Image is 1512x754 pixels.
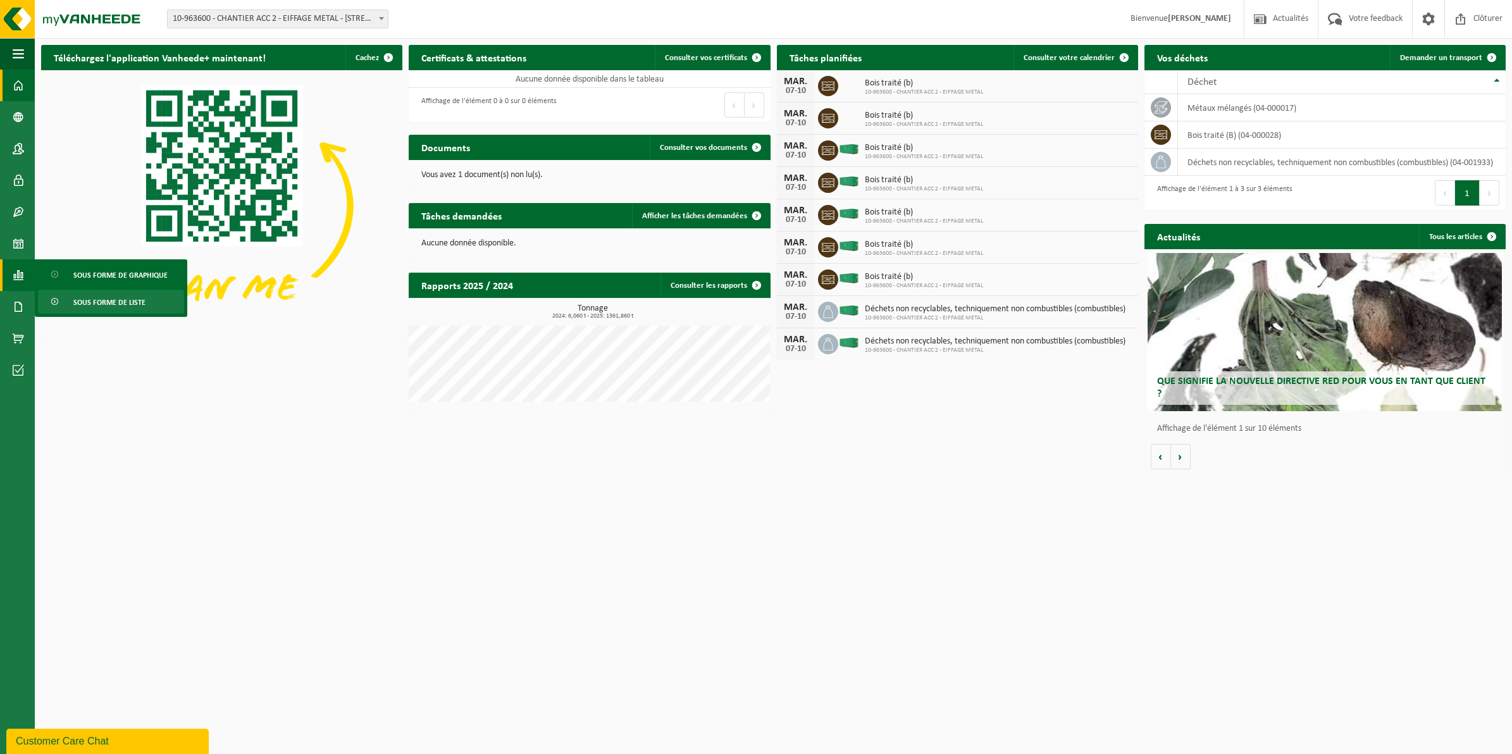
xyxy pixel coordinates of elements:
h2: Documents [409,135,483,159]
a: Que signifie la nouvelle directive RED pour vous en tant que client ? [1148,253,1502,411]
td: déchets non recyclables, techniquement non combustibles (combustibles) (04-001933) [1178,149,1506,176]
img: HK-XC-40-GN-00 [838,273,860,284]
span: 10-963600 - CHANTIER ACC 2 - EIFFAGE METAL [865,250,983,257]
span: Déchet [1187,77,1217,87]
div: 07-10 [783,280,809,289]
span: Bois traité (b) [865,78,983,89]
button: Next [1480,180,1499,206]
div: 07-10 [783,248,809,257]
span: Bois traité (b) [865,207,983,218]
span: Bois traité (b) [865,240,983,250]
span: Bois traité (b) [865,272,983,282]
div: MAR. [783,141,809,151]
span: 10-963600 - CHANTIER ACC 2 - EIFFAGE METAL [865,153,983,161]
h2: Rapports 2025 / 2024 [409,273,526,297]
strong: [PERSON_NAME] [1168,14,1231,23]
span: Bois traité (b) [865,175,983,185]
button: Previous [724,92,745,118]
button: Cachez [345,45,401,70]
span: 2024: 6,060 t - 2025: 1361,860 t [415,313,770,319]
img: HK-XC-40-GN-00 [838,337,860,349]
span: 10-963600 - CHANTIER ACC 2 - EIFFAGE METAL [865,314,1125,322]
div: 07-10 [783,216,809,225]
div: 07-10 [783,345,809,354]
a: Demander un transport [1390,45,1504,70]
span: Consulter votre calendrier [1024,54,1115,62]
div: Affichage de l'élément 1 à 3 sur 3 éléments [1151,179,1292,207]
img: HK-XC-40-GN-00 [838,208,860,219]
button: Next [745,92,764,118]
h3: Tonnage [415,304,770,319]
td: métaux mélangés (04-000017) [1178,94,1506,121]
span: 10-963600 - CHANTIER ACC 2 - EIFFAGE METAL [865,185,983,193]
p: Vous avez 1 document(s) non lu(s). [421,171,757,180]
div: MAR. [783,270,809,280]
h2: Actualités [1144,224,1213,249]
img: HK-XC-40-GN-00 [838,305,860,316]
a: Afficher les tâches demandées [632,203,769,228]
span: Consulter vos documents [660,144,747,152]
div: MAR. [783,335,809,345]
p: Affichage de l'élément 1 sur 10 éléments [1157,424,1499,433]
h2: Certificats & attestations [409,45,539,70]
div: MAR. [783,206,809,216]
div: 07-10 [783,183,809,192]
span: Sous forme de liste [73,290,146,314]
h2: Tâches demandées [409,203,514,228]
div: MAR. [783,238,809,248]
h2: Vos déchets [1144,45,1220,70]
span: Cachez [356,54,379,62]
div: 07-10 [783,312,809,321]
span: 10-963600 - CHANTIER ACC 2 - EIFFAGE METAL [865,282,983,290]
span: Afficher les tâches demandées [642,212,747,220]
a: Tous les articles [1419,224,1504,249]
button: 1 [1455,180,1480,206]
iframe: chat widget [6,726,211,754]
a: Consulter les rapports [660,273,769,298]
a: Consulter vos certificats [655,45,769,70]
div: 07-10 [783,87,809,96]
span: 10-963600 - CHANTIER ACC 2 - EIFFAGE METAL [865,89,983,96]
button: Previous [1435,180,1455,206]
div: 07-10 [783,151,809,160]
img: Download de VHEPlus App [41,70,402,341]
a: Sous forme de graphique [38,263,184,287]
span: 10-963600 - CHANTIER ACC 2 - EIFFAGE METAL - 62138 DOUVRIN, AVENUE DE PARIS 900 [167,9,388,28]
div: Affichage de l'élément 0 à 0 sur 0 éléments [415,91,557,119]
span: Sous forme de graphique [73,263,168,287]
img: HK-XC-40-GN-00 [838,176,860,187]
td: bois traité (B) (04-000028) [1178,121,1506,149]
div: 07-10 [783,119,809,128]
span: 10-963600 - CHANTIER ACC 2 - EIFFAGE METAL [865,218,983,225]
img: HK-XC-40-GN-00 [838,144,860,155]
a: Consulter votre calendrier [1013,45,1137,70]
a: Sous forme de liste [38,290,184,314]
span: Que signifie la nouvelle directive RED pour vous en tant que client ? [1157,376,1485,399]
a: Consulter vos documents [650,135,769,160]
img: HK-XC-40-GN-00 [838,240,860,252]
button: Volgende [1171,444,1191,469]
h2: Tâches planifiées [777,45,874,70]
h2: Téléchargez l'application Vanheede+ maintenant! [41,45,278,70]
div: MAR. [783,77,809,87]
span: 10-963600 - CHANTIER ACC 2 - EIFFAGE METAL - 62138 DOUVRIN, AVENUE DE PARIS 900 [168,10,388,28]
span: 10-963600 - CHANTIER ACC 2 - EIFFAGE METAL [865,347,1125,354]
span: Demander un transport [1400,54,1482,62]
span: Bois traité (b) [865,111,983,121]
span: Déchets non recyclables, techniquement non combustibles (combustibles) [865,304,1125,314]
button: Vorige [1151,444,1171,469]
div: MAR. [783,302,809,312]
td: Aucune donnée disponible dans le tableau [409,70,770,88]
span: Déchets non recyclables, techniquement non combustibles (combustibles) [865,337,1125,347]
p: Aucune donnée disponible. [421,239,757,248]
span: Consulter vos certificats [665,54,747,62]
div: MAR. [783,109,809,119]
div: MAR. [783,173,809,183]
span: Bois traité (b) [865,143,983,153]
span: 10-963600 - CHANTIER ACC 2 - EIFFAGE METAL [865,121,983,128]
